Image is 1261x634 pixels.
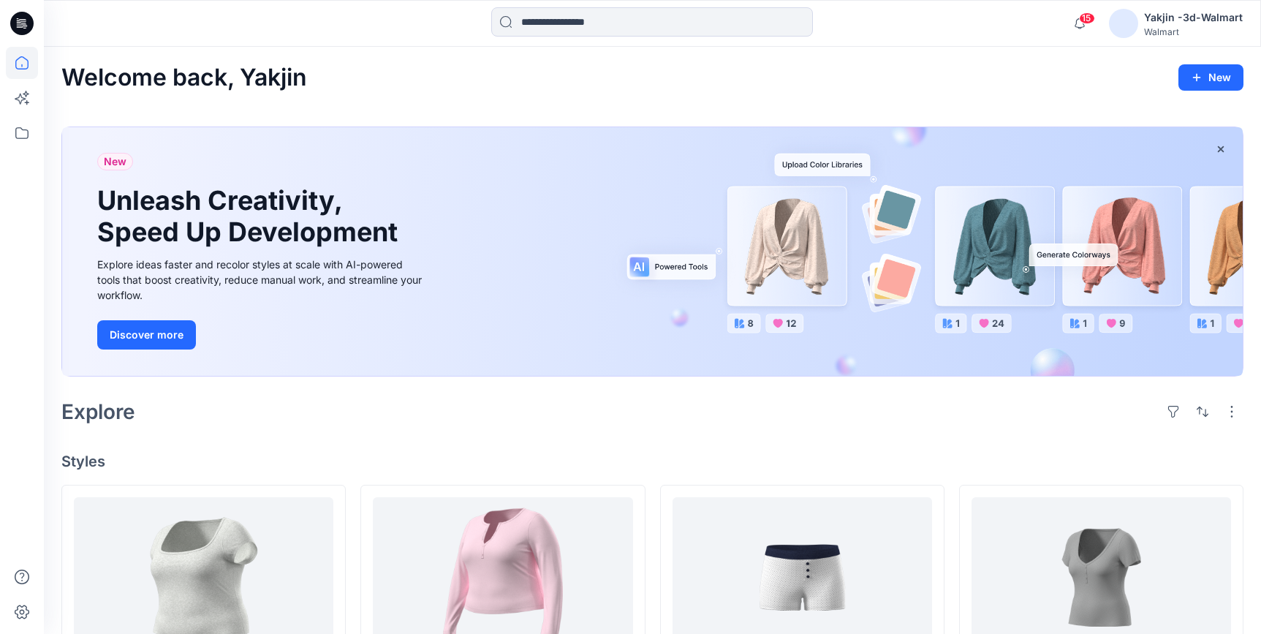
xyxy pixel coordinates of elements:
img: avatar [1109,9,1138,38]
span: New [104,153,126,170]
h2: Welcome back, Yakjin [61,64,307,91]
button: Discover more [97,320,196,350]
div: Yakjin -3d-Walmart [1144,9,1243,26]
span: 15 [1079,12,1095,24]
div: Explore ideas faster and recolor styles at scale with AI-powered tools that boost creativity, red... [97,257,426,303]
div: Walmart [1144,26,1243,37]
h1: Unleash Creativity, Speed Up Development [97,185,404,248]
h4: Styles [61,453,1243,470]
h2: Explore [61,400,135,423]
a: Discover more [97,320,426,350]
button: New [1178,64,1243,91]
